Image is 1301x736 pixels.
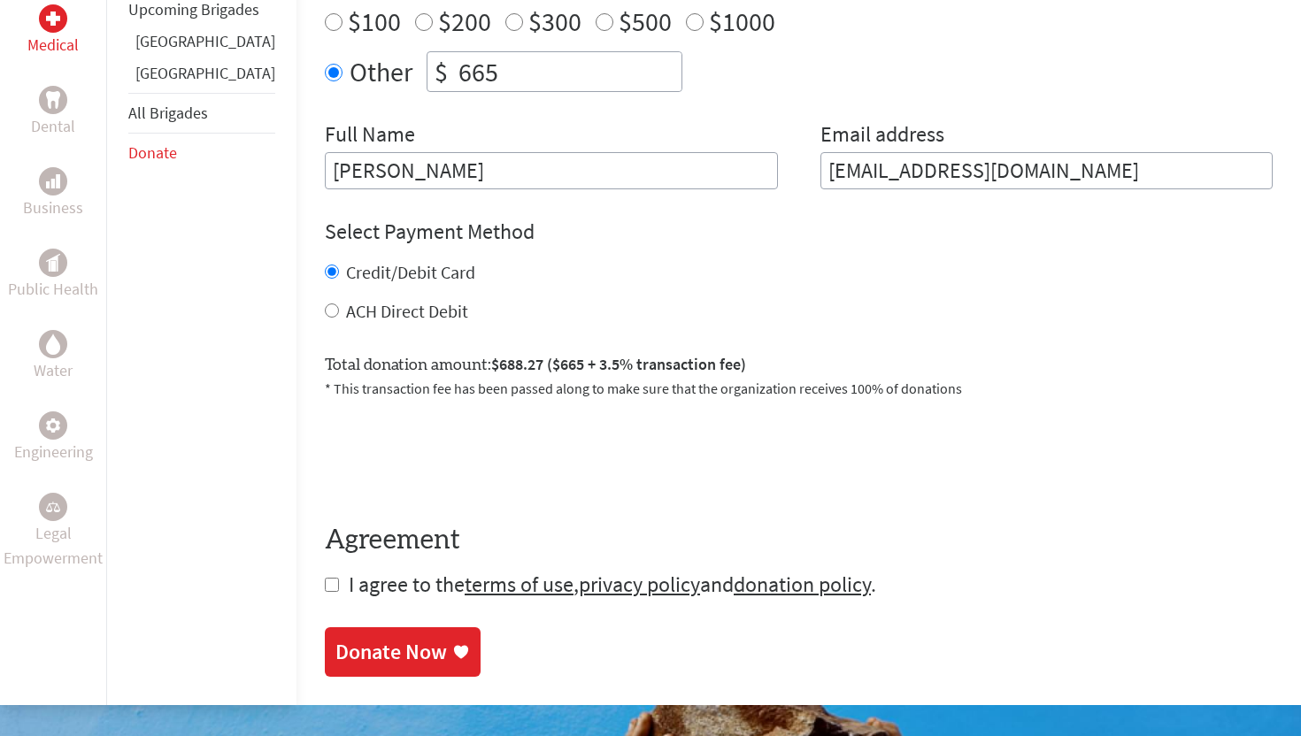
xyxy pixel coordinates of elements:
[128,93,275,134] li: All Brigades
[14,411,93,464] a: EngineeringEngineering
[39,167,67,195] div: Business
[820,120,944,152] label: Email address
[325,525,1273,556] h4: Agreement
[325,627,481,677] a: Donate Now
[325,120,415,152] label: Full Name
[4,493,103,571] a: Legal EmpowermentLegal Empowerment
[350,51,412,92] label: Other
[39,4,67,33] div: Medical
[709,4,775,38] label: $1000
[325,420,594,489] iframe: reCAPTCHA
[46,254,60,272] img: Public Health
[135,63,275,83] a: [GEOGRAPHIC_DATA]
[14,440,93,464] p: Engineering
[346,300,468,322] label: ACH Direct Debit
[23,195,83,220] p: Business
[39,249,67,277] div: Public Health
[23,167,83,220] a: BusinessBusiness
[46,11,60,26] img: Medical
[128,134,275,172] li: Donate
[528,4,581,38] label: $300
[27,4,79,57] a: MedicalMedical
[491,354,746,374] span: $688.27 ($665 + 3.5% transaction fee)
[734,571,871,598] a: donation policy
[427,52,455,91] div: $
[325,352,746,378] label: Total donation amount:
[335,638,447,666] div: Donate Now
[438,4,491,38] label: $200
[128,61,275,93] li: Guatemala
[8,277,98,302] p: Public Health
[39,330,67,358] div: Water
[46,418,60,433] img: Engineering
[579,571,700,598] a: privacy policy
[128,142,177,163] a: Donate
[4,521,103,571] p: Legal Empowerment
[34,358,73,383] p: Water
[465,571,574,598] a: terms of use
[325,218,1273,246] h4: Select Payment Method
[27,33,79,57] p: Medical
[346,261,475,283] label: Credit/Debit Card
[31,86,75,139] a: DentalDental
[619,4,672,38] label: $500
[325,152,778,189] input: Enter Full Name
[34,330,73,383] a: WaterWater
[8,249,98,302] a: Public HealthPublic Health
[455,52,681,91] input: Enter Amount
[820,152,1274,189] input: Your Email
[46,92,60,109] img: Dental
[135,31,275,51] a: [GEOGRAPHIC_DATA]
[128,103,208,123] a: All Brigades
[46,334,60,355] img: Water
[39,411,67,440] div: Engineering
[325,378,1273,399] p: * This transaction fee has been passed along to make sure that the organization receives 100% of ...
[46,502,60,512] img: Legal Empowerment
[39,86,67,114] div: Dental
[348,4,401,38] label: $100
[31,114,75,139] p: Dental
[349,571,876,598] span: I agree to the , and .
[128,29,275,61] li: Ghana
[39,493,67,521] div: Legal Empowerment
[46,174,60,188] img: Business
